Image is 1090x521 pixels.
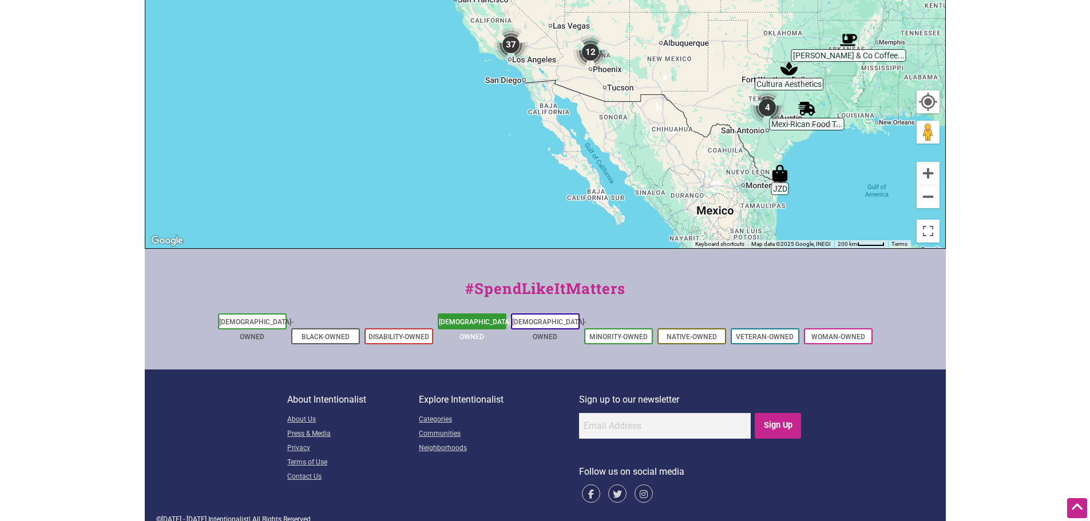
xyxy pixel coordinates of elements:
[751,241,831,247] span: Map data ©2025 Google, INEGI
[579,392,803,407] p: Sign up to our newsletter
[579,464,803,479] p: Follow us on social media
[916,220,940,243] button: Toggle fullscreen view
[419,392,579,407] p: Explore Intentionalist
[579,413,751,439] input: Email Address
[589,333,648,341] a: Minority-Owned
[838,241,857,247] span: 200 km
[148,233,186,248] a: Open this area in Google Maps (opens a new window)
[287,470,419,484] a: Contact Us
[750,90,784,125] div: 4
[917,121,940,144] button: Drag Pegman onto the map to open Street View
[287,427,419,442] a: Press & Media
[840,31,857,49] div: Fidel & Co Coffee Roasters
[667,333,717,341] a: Native-Owned
[287,392,419,407] p: About Intentionalist
[780,60,798,77] div: Cultura Aesthetics
[148,233,186,248] img: Google
[917,185,940,208] button: Zoom out
[368,333,429,341] a: Disability-Owned
[811,333,865,341] a: Woman-Owned
[512,318,586,341] a: [DEMOGRAPHIC_DATA]-Owned
[287,442,419,456] a: Privacy
[287,456,419,470] a: Terms of Use
[771,165,788,182] div: JZD
[439,318,513,341] a: [DEMOGRAPHIC_DATA]-Owned
[736,333,794,341] a: Veteran-Owned
[573,35,608,69] div: 12
[494,27,528,62] div: 37
[219,318,294,341] a: [DEMOGRAPHIC_DATA]-Owned
[755,413,801,439] input: Sign Up
[419,413,579,427] a: Categories
[1067,498,1087,518] div: Scroll Back to Top
[917,90,940,113] button: Your Location
[917,162,940,185] button: Zoom in
[145,277,946,311] div: #SpendLikeItMatters
[695,240,744,248] button: Keyboard shortcuts
[287,413,419,427] a: About Us
[798,100,815,117] div: Mexi-Rican Food Truck
[891,241,907,247] a: Terms
[419,442,579,456] a: Neighborhoods
[834,240,888,248] button: Map Scale: 200 km per 44 pixels
[302,333,350,341] a: Black-Owned
[419,427,579,442] a: Communities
